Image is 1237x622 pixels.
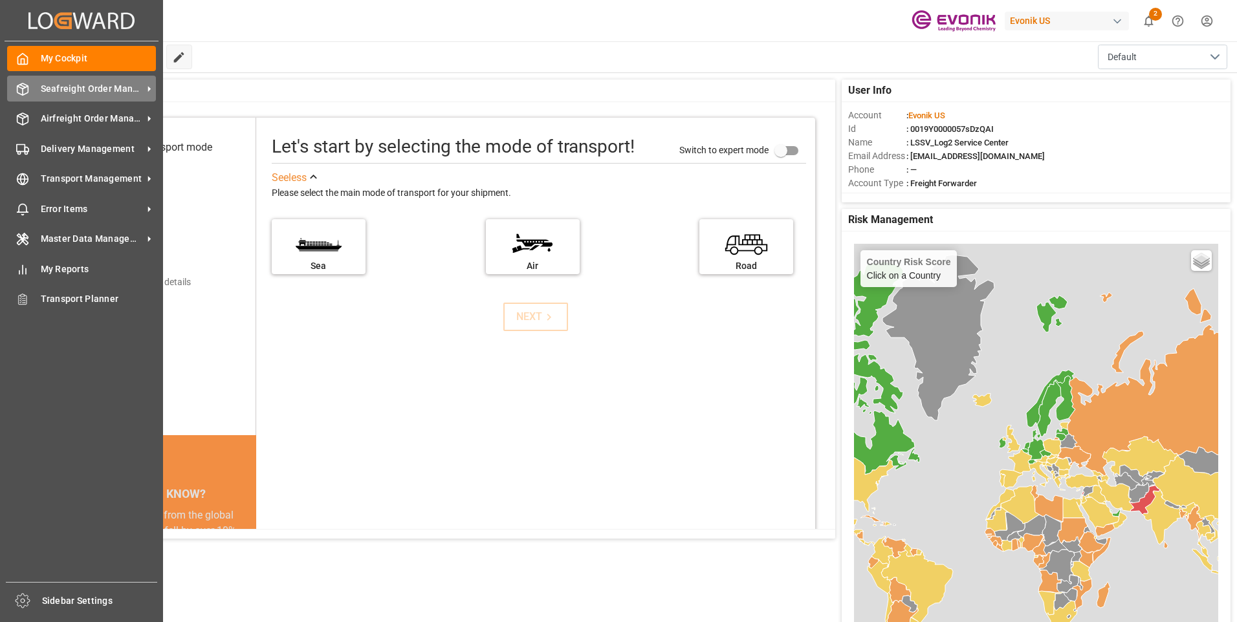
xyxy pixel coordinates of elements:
[492,259,573,273] div: Air
[41,172,143,186] span: Transport Management
[1134,6,1163,36] button: show 2 new notifications
[906,138,1009,147] span: : LSSV_Log2 Service Center
[906,111,945,120] span: :
[679,144,769,155] span: Switch to expert mode
[272,186,806,201] div: Please select the main mode of transport for your shipment.
[1191,250,1212,271] a: Layers
[42,594,158,608] span: Sidebar Settings
[848,177,906,190] span: Account Type
[41,52,157,65] span: My Cockpit
[41,202,143,216] span: Error Items
[906,124,994,134] span: : 0019Y0000057sDzQAI
[848,109,906,122] span: Account
[41,142,143,156] span: Delivery Management
[906,165,917,175] span: : —
[1005,8,1134,33] button: Evonik US
[1005,12,1129,30] div: Evonik US
[1098,45,1227,69] button: open menu
[272,170,307,186] div: See less
[848,163,906,177] span: Phone
[706,259,787,273] div: Road
[7,46,156,71] a: My Cockpit
[867,257,951,281] div: Click on a Country
[906,178,977,188] span: : Freight Forwarder
[912,10,996,32] img: Evonik-brand-mark-Deep-Purple-RGB.jpeg_1700498283.jpeg
[238,508,256,585] button: next slide / item
[848,149,906,163] span: Email Address
[503,303,568,331] button: NEXT
[41,292,157,306] span: Transport Planner
[7,286,156,312] a: Transport Planner
[848,122,906,136] span: Id
[41,112,143,125] span: Airfreight Order Management
[278,259,359,273] div: Sea
[272,133,635,160] div: Let's start by selecting the mode of transport!
[848,136,906,149] span: Name
[41,82,143,96] span: Seafreight Order Management
[906,151,1045,161] span: : [EMAIL_ADDRESS][DOMAIN_NAME]
[1163,6,1192,36] button: Help Center
[41,232,143,246] span: Master Data Management
[1149,8,1162,21] span: 2
[110,275,191,289] div: Add shipping details
[848,83,892,98] span: User Info
[1108,50,1137,64] span: Default
[908,111,945,120] span: Evonik US
[516,309,556,325] div: NEXT
[867,257,951,267] h4: Country Risk Score
[848,212,933,228] span: Risk Management
[7,256,156,281] a: My Reports
[41,263,157,276] span: My Reports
